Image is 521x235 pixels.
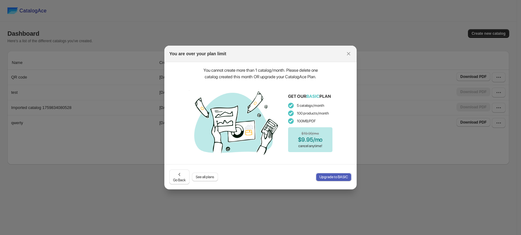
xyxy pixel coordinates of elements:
span: See all plans [196,174,214,179]
p: cancel anytime! [298,143,322,149]
button: Upgrade to BASIC [316,173,352,181]
h2: You are over your plan limit [169,51,226,57]
span: BASIC [306,94,319,99]
p: 5 catalogs/month [288,102,332,109]
span: Upgrade to BASIC [319,174,348,179]
p: $ 19.99 /mo [301,130,319,137]
span: Go Back [173,171,186,183]
button: Go Back [169,169,189,184]
p: $ 9.95 [298,137,323,143]
p: 100MB/PDF [288,118,332,124]
p: GET OUR PLAN [288,93,331,99]
p: 100 products/month [288,110,332,116]
span: /mo [313,136,323,143]
img: finances [189,86,282,158]
div: You cannot create more than 1 catalog/month. Please delete one catalog created this month OR upgr... [198,67,323,80]
button: See all plans [192,173,218,181]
